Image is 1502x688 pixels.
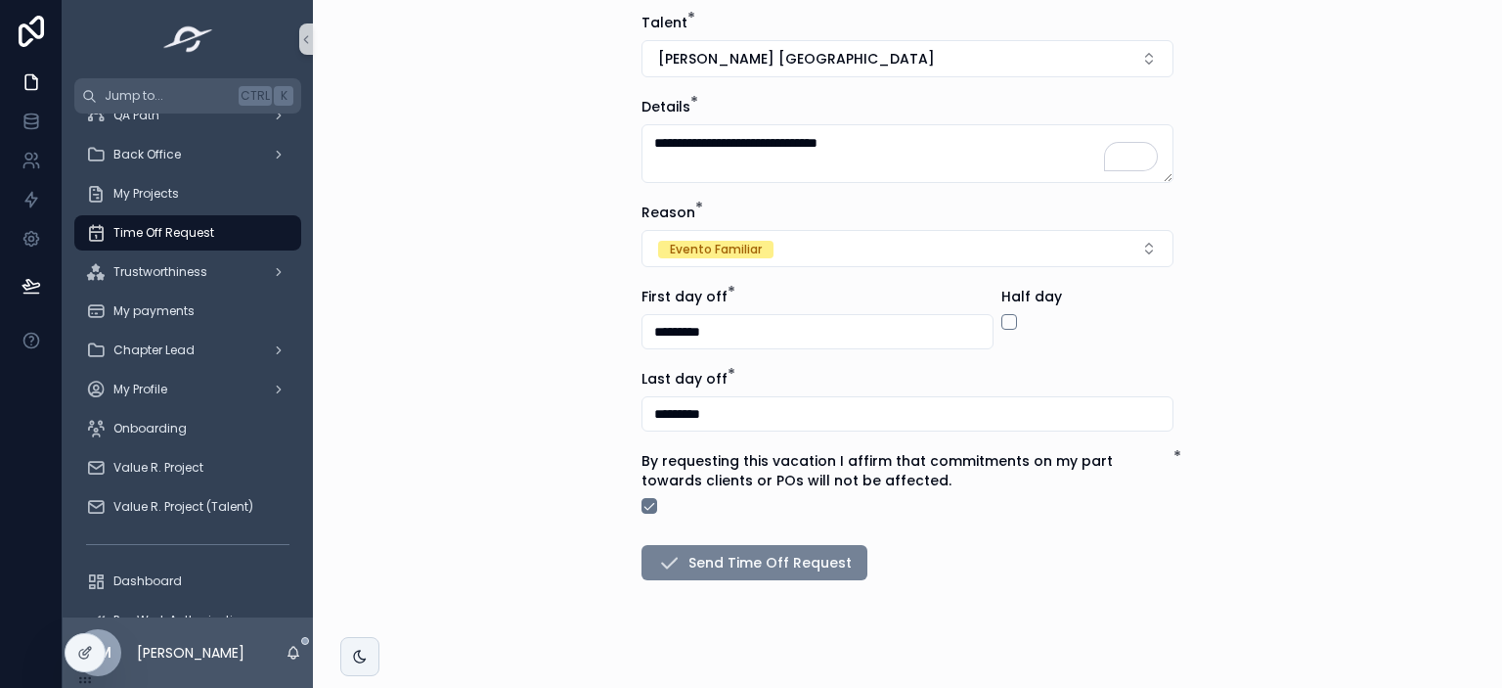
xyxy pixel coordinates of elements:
[113,499,253,515] span: Value R. Project (Talent)
[276,88,291,104] span: K
[74,372,301,407] a: My Profile
[641,287,728,306] span: First day off
[113,613,248,628] span: Pre-Work Authorization
[641,230,1173,267] button: Select Button
[113,303,195,319] span: My payments
[641,124,1173,183] textarea: To enrich screen reader interactions, please activate Accessibility in Grammarly extension settings
[641,203,695,222] span: Reason
[113,264,207,280] span: Trustworthiness
[113,147,181,162] span: Back Office
[641,40,1173,77] button: Select Button
[74,98,301,133] a: QA Path
[157,23,219,55] img: App logo
[641,369,728,389] span: Last day off
[105,88,231,104] span: Jump to...
[74,137,301,172] a: Back Office
[74,176,301,211] a: My Projects
[74,78,301,114] button: Jump to...CtrlK
[74,294,301,329] a: My payments
[641,97,690,116] span: Details
[137,643,244,663] p: [PERSON_NAME]
[670,241,762,258] div: Evento Familiar
[641,451,1113,490] span: By requesting this vacation I affirm that commitments on my part towards clients or POs will not ...
[113,343,195,358] span: Chapter Lead
[113,382,167,397] span: My Profile
[113,573,182,589] span: Dashboard
[641,545,867,580] button: Send Time Off Request
[113,460,203,476] span: Value R. Project
[74,333,301,368] a: Chapter Lead
[1001,287,1062,306] span: Half day
[641,13,687,32] span: Talent
[658,49,935,69] span: [PERSON_NAME] [GEOGRAPHIC_DATA]
[74,489,301,525] a: Value R. Project (Talent)
[239,86,272,106] span: Ctrl
[74,603,301,638] a: Pre-Work Authorization
[74,215,301,251] a: Time Off Request
[113,421,187,436] span: Onboarding
[113,186,179,202] span: My Projects
[74,450,301,485] a: Value R. Project
[113,225,214,241] span: Time Off Request
[63,114,313,618] div: scrollable content
[74,411,301,446] a: Onboarding
[113,108,159,123] span: QA Path
[74,254,301,290] a: Trustworthiness
[74,564,301,599] a: Dashboard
